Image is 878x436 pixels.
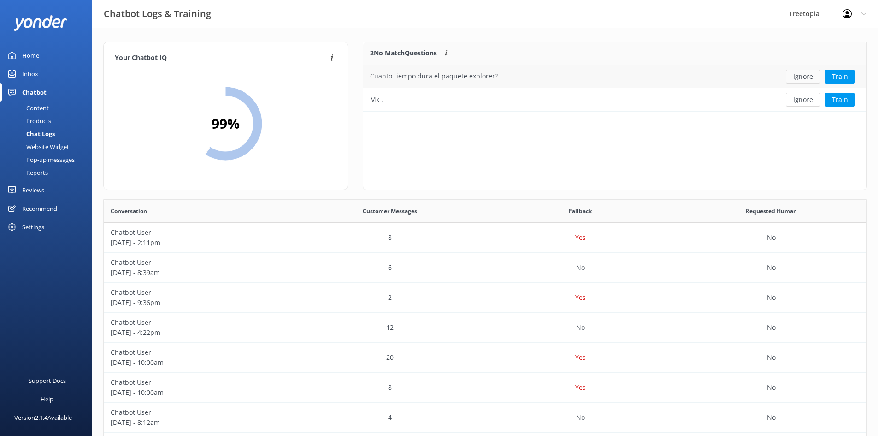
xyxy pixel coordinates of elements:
div: Reports [6,166,48,179]
p: Yes [575,382,586,393]
div: row [104,403,866,433]
p: 2 No Match Questions [370,48,437,58]
button: Ignore [786,70,820,84]
div: Pop-up messages [6,153,75,166]
div: Recommend [22,199,57,218]
h2: 99 % [212,113,240,135]
div: row [104,223,866,253]
p: [DATE] - 2:11pm [111,238,288,248]
button: Train [825,70,855,84]
div: Support Docs [29,371,66,390]
p: [DATE] - 8:12am [111,418,288,428]
p: No [576,263,585,273]
p: [DATE] - 10:00am [111,358,288,368]
p: No [767,412,776,423]
p: No [767,263,776,273]
p: 8 [388,233,392,243]
div: Reviews [22,181,44,199]
p: Chatbot User [111,227,288,238]
p: 8 [388,382,392,393]
p: No [576,323,585,333]
a: Chat Logs [6,127,92,140]
a: Products [6,114,92,127]
p: Chatbot User [111,317,288,328]
span: Conversation [111,207,147,215]
p: No [767,233,776,243]
p: Chatbot User [111,407,288,418]
div: Help [41,390,53,408]
button: Ignore [786,93,820,107]
a: Content [6,102,92,114]
p: No [767,323,776,333]
p: Chatbot User [111,287,288,298]
p: No [767,352,776,363]
div: row [104,373,866,403]
img: yonder-white-logo.png [14,15,67,30]
p: Yes [575,293,586,303]
div: row [363,88,866,111]
p: 12 [386,323,394,333]
a: Website Widget [6,140,92,153]
a: Reports [6,166,92,179]
span: Requested Human [746,207,797,215]
div: Version 2.1.4 Available [14,408,72,427]
p: 6 [388,263,392,273]
span: Fallback [569,207,592,215]
div: row [104,313,866,343]
p: Yes [575,233,586,243]
div: Mk . [370,95,383,105]
p: 20 [386,352,394,363]
p: [DATE] - 8:39am [111,268,288,278]
div: grid [363,65,866,111]
p: No [767,293,776,303]
div: Chat Logs [6,127,55,140]
div: row [104,343,866,373]
div: Chatbot [22,83,47,102]
div: row [104,283,866,313]
p: Chatbot User [111,257,288,268]
div: Content [6,102,49,114]
p: 2 [388,293,392,303]
p: 4 [388,412,392,423]
div: Settings [22,218,44,236]
p: No [576,412,585,423]
p: [DATE] - 9:36pm [111,298,288,308]
p: Yes [575,352,586,363]
p: [DATE] - 10:00am [111,388,288,398]
h4: Your Chatbot IQ [115,53,328,63]
button: Train [825,93,855,107]
div: row [104,253,866,283]
p: [DATE] - 4:22pm [111,328,288,338]
div: row [363,65,866,88]
span: Customer Messages [363,207,417,215]
p: Chatbot User [111,377,288,388]
p: No [767,382,776,393]
a: Pop-up messages [6,153,92,166]
div: Cuanto tiempo dura el paquete explorer? [370,71,498,81]
h3: Chatbot Logs & Training [104,6,211,21]
div: Products [6,114,51,127]
p: Chatbot User [111,347,288,358]
div: Inbox [22,65,38,83]
div: Home [22,46,39,65]
div: Website Widget [6,140,69,153]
